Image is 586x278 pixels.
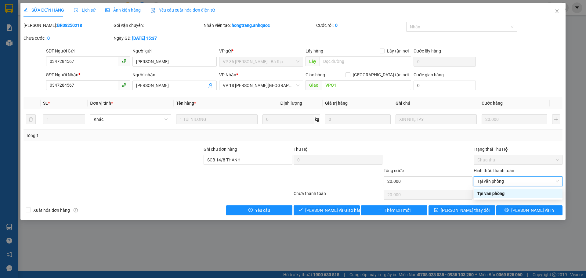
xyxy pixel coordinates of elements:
div: SĐT Người Nhận [46,71,130,78]
div: Người nhận [132,71,216,78]
button: check[PERSON_NAME] và Giao hàng [294,205,360,215]
input: Dọc đường [322,80,411,90]
span: Lấy tận nơi [385,48,411,54]
span: Giao [306,80,322,90]
th: Ghi chú [393,97,479,109]
span: Tại văn phòng [477,177,559,186]
button: delete [26,114,36,124]
b: [DATE] 15:37 [132,36,157,41]
span: user-add [208,83,213,88]
span: VP 18 Nguyễn Thái Bình - Quận 1 [223,81,299,90]
span: Định lượng [280,101,302,106]
span: SỬA ĐƠN HÀNG [24,8,64,13]
span: [PERSON_NAME] thay đổi [441,207,490,214]
b: 0 [47,36,50,41]
button: printer[PERSON_NAME] và In [496,205,562,215]
div: Cước rồi : [316,22,405,29]
span: SL [43,101,48,106]
span: Yêu cầu xuất hóa đơn điện tử [150,8,215,13]
b: 0 [335,23,338,28]
span: VP 36 Lê Thành Duy - Bà Rịa [223,57,299,66]
span: Ảnh kiện hàng [105,8,141,13]
span: Tổng cước [384,168,404,173]
span: Thu Hộ [294,147,308,152]
div: Nhân viên tạo: [204,22,315,29]
div: VP gửi [219,48,303,54]
div: Người gửi [132,48,216,54]
span: Thêm ĐH mới [385,207,411,214]
button: plus [552,114,560,124]
span: check [298,208,303,213]
div: Tổng: 1 [26,132,226,139]
input: Cước giao hàng [414,81,476,90]
div: Chưa cước : [24,35,112,42]
b: BR08250218 [57,23,82,28]
div: Gói vận chuyển: [114,22,202,29]
span: Xuất hóa đơn hàng [31,207,72,214]
span: Lịch sử [74,8,96,13]
span: VP Nhận [219,72,236,77]
button: Close [548,3,566,20]
span: phone [121,82,126,87]
span: Lấy hàng [306,49,323,53]
span: Yêu cầu [255,207,270,214]
span: Đơn vị tính [90,101,113,106]
span: exclamation-circle [248,208,253,213]
div: Chưa thanh toán [293,190,383,201]
span: phone [121,59,126,63]
span: save [434,208,438,213]
label: Ghi chú đơn hàng [204,147,237,152]
div: SĐT Người Gửi [46,48,130,54]
input: VD: Bàn, Ghế [176,114,257,124]
div: Trạng thái Thu Hộ [474,146,562,153]
input: Ghi Chú [396,114,477,124]
input: 0 [325,114,391,124]
span: plus [378,208,382,213]
span: info-circle [74,208,78,212]
span: kg [314,114,320,124]
img: icon [150,8,155,13]
span: Khác [94,115,168,124]
button: plusThêm ĐH mới [361,205,427,215]
input: Dọc đường [320,56,411,66]
label: Cước lấy hàng [414,49,441,53]
span: Cước hàng [482,101,503,106]
label: Hình thức thanh toán [474,168,514,173]
span: Giao hàng [306,72,325,77]
span: [PERSON_NAME] và In [511,207,554,214]
span: close [555,9,559,14]
span: Lấy [306,56,320,66]
input: Ghi chú đơn hàng [204,155,292,165]
span: clock-circle [74,8,78,12]
input: 0 [482,114,547,124]
button: save[PERSON_NAME] thay đổi [429,205,495,215]
input: Cước lấy hàng [414,57,476,67]
span: picture [105,8,110,12]
button: exclamation-circleYêu cầu [226,205,292,215]
span: Tên hàng [176,101,196,106]
span: [PERSON_NAME] và Giao hàng [305,207,364,214]
b: hongtrang.anhquoc [232,23,270,28]
span: [GEOGRAPHIC_DATA] tận nơi [350,71,411,78]
label: Cước giao hàng [414,72,444,77]
span: Giá trị hàng [325,101,348,106]
div: Ngày GD: [114,35,202,42]
span: edit [24,8,28,12]
span: Chưa thu [477,155,559,164]
span: printer [505,208,509,213]
div: [PERSON_NAME]: [24,22,112,29]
